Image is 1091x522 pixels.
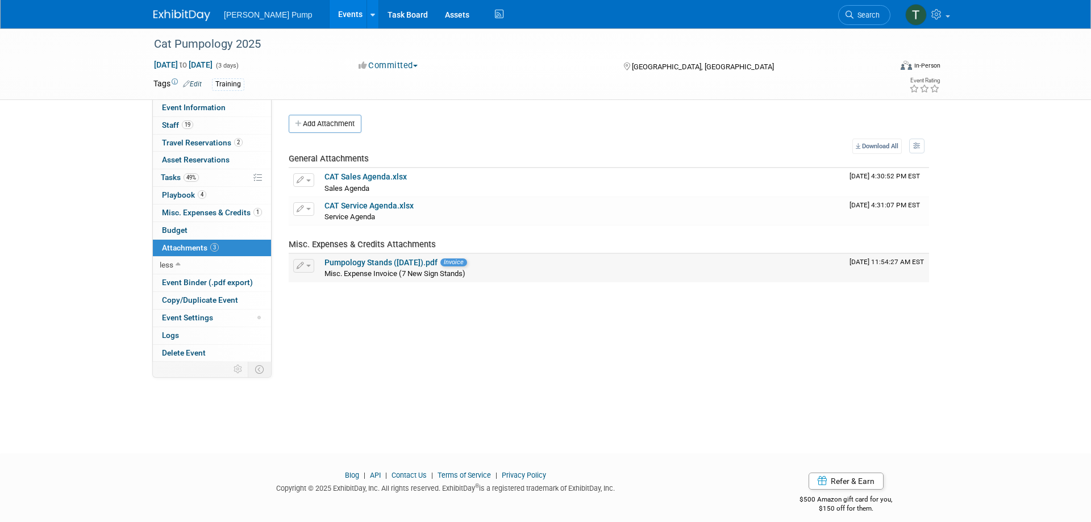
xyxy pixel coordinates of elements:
img: ExhibitDay [153,10,210,21]
span: Delete Event [162,348,206,357]
span: | [428,471,436,479]
a: Delete Event [153,345,271,362]
span: [PERSON_NAME] Pump [224,10,313,19]
a: Download All [852,139,902,154]
span: Search [853,11,880,19]
a: Staff19 [153,117,271,134]
div: Training [212,78,244,90]
span: Upload Timestamp [850,172,920,180]
button: Add Attachment [289,115,361,133]
img: Format-Inperson.png [901,61,912,70]
span: to [178,60,189,69]
span: Modified Layout [257,316,261,319]
span: 4 [198,190,206,199]
span: Event Settings [162,313,213,322]
a: Contact Us [392,471,427,479]
a: Event Settings [153,310,271,327]
a: Attachments3 [153,240,271,257]
span: 2 [234,138,243,147]
span: 19 [182,120,193,129]
a: Blog [345,471,359,479]
div: $500 Amazon gift card for you, [755,487,938,513]
span: Attachments [162,243,219,252]
a: Budget [153,222,271,239]
td: Upload Timestamp [845,254,929,282]
button: Committed [355,60,422,72]
sup: ® [475,483,479,489]
a: Terms of Service [438,471,491,479]
a: Copy/Duplicate Event [153,292,271,309]
span: Asset Reservations [162,155,230,164]
span: Sales Agenda [324,184,369,193]
a: Travel Reservations2 [153,135,271,152]
div: Event Format [823,59,940,76]
span: Invoice [440,258,467,266]
span: | [382,471,390,479]
a: Privacy Policy [502,471,546,479]
a: Misc. Expenses & Credits1 [153,204,271,222]
td: Upload Timestamp [845,168,929,197]
div: In-Person [914,61,940,70]
span: Travel Reservations [162,138,243,147]
div: Event Rating [909,78,940,83]
span: 3 [210,243,219,252]
span: Staff [162,120,193,130]
span: less [160,260,173,269]
span: 49% [184,173,199,182]
td: Upload Timestamp [845,197,929,225]
a: Refer & Earn [809,473,884,490]
a: CAT Sales Agenda.xlsx [324,172,407,181]
span: Upload Timestamp [850,258,924,266]
span: 1 [253,208,262,216]
span: (3 days) [215,62,239,69]
div: Cat Pumpology 2025 [150,34,873,55]
a: Pumpology Stands ([DATE]).pdf [324,258,438,267]
a: API [370,471,381,479]
span: [GEOGRAPHIC_DATA], [GEOGRAPHIC_DATA] [632,62,774,71]
img: Teri Beth Perkins [905,4,927,26]
span: Logs [162,331,179,340]
a: Tasks49% [153,169,271,186]
a: Search [838,5,890,25]
span: Upload Timestamp [850,201,920,209]
a: CAT Service Agenda.xlsx [324,201,414,210]
a: Edit [183,80,202,88]
span: Misc. Expenses & Credits Attachments [289,239,436,249]
span: Misc. Expense Invoice (7 New Sign Stands) [324,269,465,278]
span: | [361,471,368,479]
a: Event Information [153,99,271,116]
div: Copyright © 2025 ExhibitDay, Inc. All rights reserved. ExhibitDay is a registered trademark of Ex... [153,481,738,494]
div: $150 off for them. [755,504,938,513]
span: Misc. Expenses & Credits [162,208,262,217]
span: Event Binder (.pdf export) [162,278,253,287]
span: General Attachments [289,153,369,164]
span: Event Information [162,103,226,112]
span: | [493,471,500,479]
a: Event Binder (.pdf export) [153,274,271,291]
span: Copy/Duplicate Event [162,295,238,304]
span: Service Agenda [324,212,375,221]
span: Budget [162,225,188,235]
a: Asset Reservations [153,152,271,169]
a: less [153,257,271,274]
td: Toggle Event Tabs [248,362,272,377]
td: Tags [153,78,202,91]
td: Personalize Event Tab Strip [228,362,248,377]
span: Tasks [161,173,199,182]
a: Logs [153,327,271,344]
span: Playbook [162,190,206,199]
a: Playbook4 [153,187,271,204]
span: [DATE] [DATE] [153,60,213,70]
